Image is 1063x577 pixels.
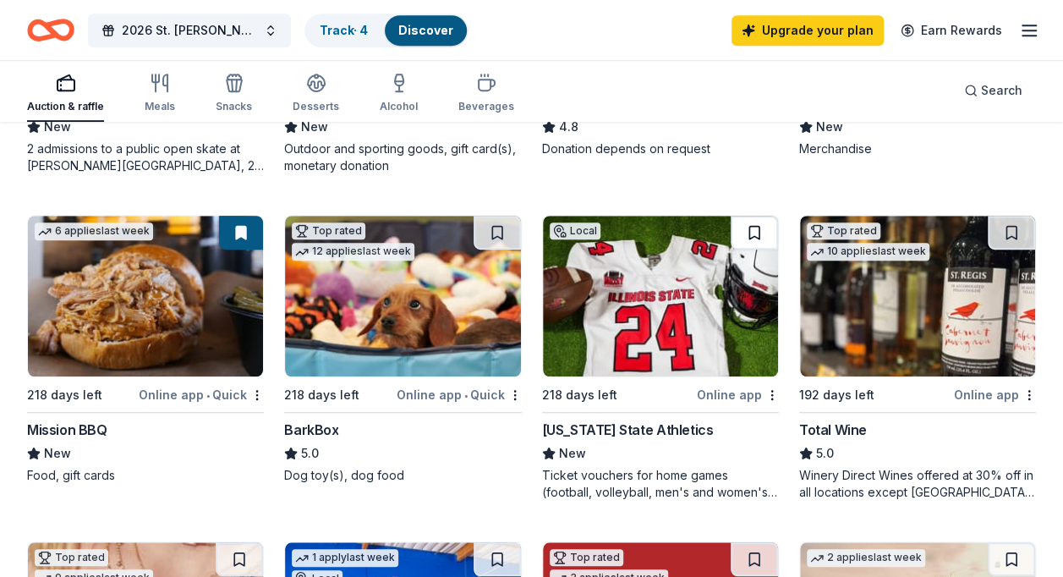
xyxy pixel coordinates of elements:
button: Alcohol [380,66,418,122]
a: Upgrade your plan [731,15,884,46]
a: Image for Total WineTop rated10 applieslast week192 days leftOnline appTotal Wine5.0Winery Direct... [799,215,1036,501]
div: Local [550,223,600,239]
img: Image for Total Wine [800,216,1035,376]
span: 5.0 [816,443,834,464]
span: • [464,388,468,402]
div: Online app Quick [139,384,264,405]
div: 2 admissions to a public open skate at [PERSON_NAME][GEOGRAPHIC_DATA], 2 admissions to [GEOGRAPHI... [27,140,264,174]
div: 2 applies last week [807,549,925,567]
a: Home [27,10,74,50]
span: New [816,117,843,137]
div: Online app Quick [397,384,522,405]
span: New [301,117,328,137]
span: 4.8 [559,117,578,137]
div: Auction & raffle [27,100,104,113]
div: 12 applies last week [292,243,414,261]
div: Top rated [807,223,880,239]
div: Merchandise [799,140,1036,157]
div: Ticket vouchers for home games (football, volleyball, men's and women's basketball) [542,467,779,501]
div: [US_STATE] State Athletics [542,420,714,440]
img: Image for BarkBox [285,216,520,376]
div: Online app [697,384,779,405]
button: 2026 St. [PERSON_NAME] Auction [88,14,291,47]
div: BarkBox [284,420,338,440]
div: Mission BBQ [27,420,107,440]
span: New [559,443,586,464]
div: Top rated [35,549,108,566]
div: Dog toy(s), dog food [284,467,521,484]
button: Desserts [293,66,339,122]
div: Top rated [550,549,623,566]
div: Total Wine [799,420,867,440]
span: Search [981,80,1022,101]
a: Discover [398,23,453,37]
div: 218 days left [284,385,359,405]
div: Winery Direct Wines offered at 30% off in all locations except [GEOGRAPHIC_DATA], [GEOGRAPHIC_DAT... [799,467,1036,501]
a: Image for Mission BBQ6 applieslast week218 days leftOnline app•QuickMission BBQNewFood, gift cards [27,215,264,484]
button: Snacks [216,66,252,122]
div: Outdoor and sporting goods, gift card(s), monetary donation [284,140,521,174]
button: Search [951,74,1036,107]
a: Image for Illinois State AthleticsLocal218 days leftOnline app[US_STATE] State AthleticsNewTicket... [542,215,779,501]
div: 218 days left [27,385,102,405]
div: Snacks [216,100,252,113]
div: Food, gift cards [27,467,264,484]
span: • [206,388,210,402]
div: 1 apply last week [292,549,398,567]
div: Top rated [292,223,365,239]
div: 218 days left [542,385,617,405]
div: Donation depends on request [542,140,779,157]
span: 5.0 [301,443,319,464]
span: 2026 St. [PERSON_NAME] Auction [122,20,257,41]
a: Earn Rewards [890,15,1012,46]
span: New [44,117,71,137]
button: Beverages [458,66,514,122]
div: Desserts [293,100,339,113]
img: Image for Mission BBQ [28,216,263,376]
button: Auction & raffle [27,66,104,122]
span: New [44,443,71,464]
div: Online app [954,384,1036,405]
div: 10 applies last week [807,243,929,261]
img: Image for Illinois State Athletics [543,216,778,376]
a: Track· 4 [320,23,368,37]
button: Track· 4Discover [304,14,468,47]
div: 6 applies last week [35,223,153,240]
a: Image for BarkBoxTop rated12 applieslast week218 days leftOnline app•QuickBarkBox5.0Dog toy(s), d... [284,215,521,484]
div: 192 days left [799,385,874,405]
div: Alcohol [380,100,418,113]
button: Meals [145,66,175,122]
div: Beverages [458,100,514,113]
div: Meals [145,100,175,113]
